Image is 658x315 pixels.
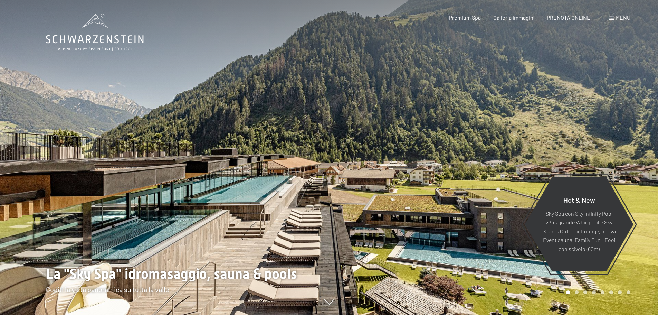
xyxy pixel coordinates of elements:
p: Sky Spa con Sky infinity Pool 23m, grande Whirlpool e Sky Sauna, Outdoor Lounge, nuova Event saun... [542,209,617,253]
span: Menu [616,14,630,21]
div: Carousel Page 1 (Current Slide) [566,290,570,294]
div: Carousel Page 2 [575,290,579,294]
div: Carousel Page 5 [601,290,604,294]
a: Hot & New Sky Spa con Sky infinity Pool 23m, grande Whirlpool e Sky Sauna, Outdoor Lounge, nuova ... [524,177,634,272]
div: Carousel Pagination [564,290,630,294]
span: Hot & New [563,195,595,204]
div: Carousel Page 3 [583,290,587,294]
a: Galleria immagini [493,14,535,21]
div: Carousel Page 4 [592,290,596,294]
div: Carousel Page 8 [627,290,630,294]
a: Premium Spa [449,14,481,21]
div: Carousel Page 6 [609,290,613,294]
a: PRENOTA ONLINE [547,14,590,21]
div: Carousel Page 7 [618,290,622,294]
